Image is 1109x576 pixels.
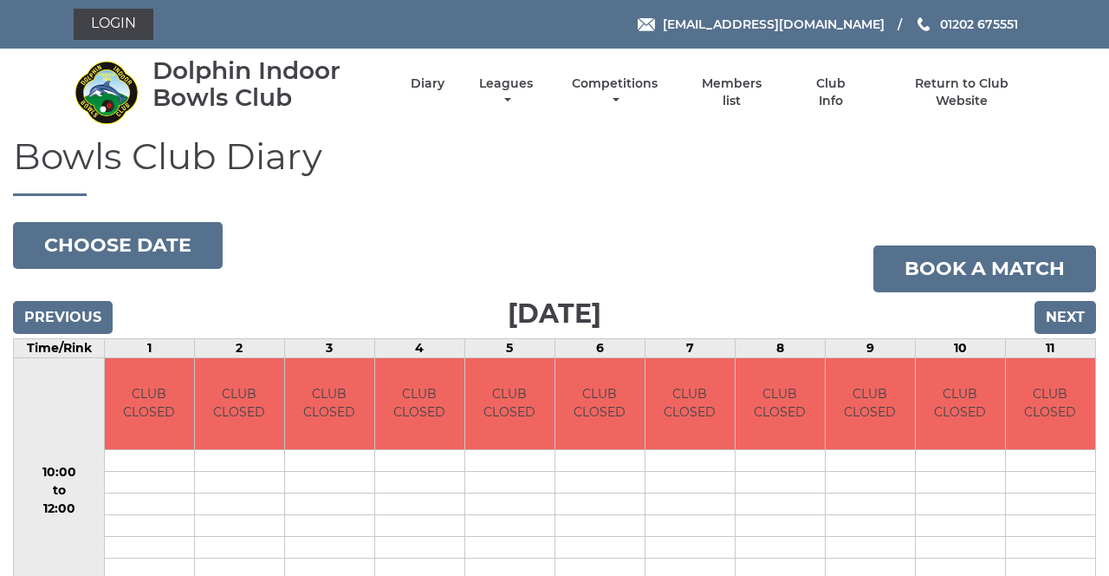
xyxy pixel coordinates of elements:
a: Diary [411,75,444,92]
a: Phone us 01202 675551 [915,15,1018,34]
img: Email [638,18,655,31]
td: 10 [915,339,1005,358]
td: 3 [284,339,374,358]
td: CLUB CLOSED [375,358,464,449]
td: CLUB CLOSED [465,358,554,449]
td: CLUB CLOSED [645,358,735,449]
a: Competitions [567,75,662,109]
a: Login [74,9,153,40]
td: 9 [825,339,915,358]
td: CLUB CLOSED [1006,358,1095,449]
td: CLUB CLOSED [285,358,374,449]
td: CLUB CLOSED [826,358,915,449]
img: Phone us [918,17,930,31]
a: Club Info [802,75,859,109]
span: [EMAIL_ADDRESS][DOMAIN_NAME] [663,16,885,32]
td: CLUB CLOSED [105,358,194,449]
td: 1 [105,339,195,358]
button: Choose date [13,222,223,269]
span: 01202 675551 [940,16,1018,32]
td: CLUB CLOSED [195,358,284,449]
td: 8 [735,339,825,358]
td: 7 [645,339,735,358]
a: Book a match [873,245,1096,292]
a: Email [EMAIL_ADDRESS][DOMAIN_NAME] [638,15,885,34]
td: 5 [464,339,554,358]
h1: Bowls Club Diary [13,136,1096,196]
img: Dolphin Indoor Bowls Club [74,60,139,125]
input: Previous [13,301,113,334]
td: CLUB CLOSED [736,358,825,449]
td: Time/Rink [14,339,105,358]
td: 6 [554,339,645,358]
td: 4 [374,339,464,358]
a: Leagues [475,75,537,109]
td: 11 [1005,339,1095,358]
td: CLUB CLOSED [916,358,1005,449]
div: Dolphin Indoor Bowls Club [152,57,380,111]
a: Members list [692,75,772,109]
td: CLUB CLOSED [555,358,645,449]
td: 2 [194,339,284,358]
a: Return to Club Website [889,75,1035,109]
input: Next [1034,301,1096,334]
